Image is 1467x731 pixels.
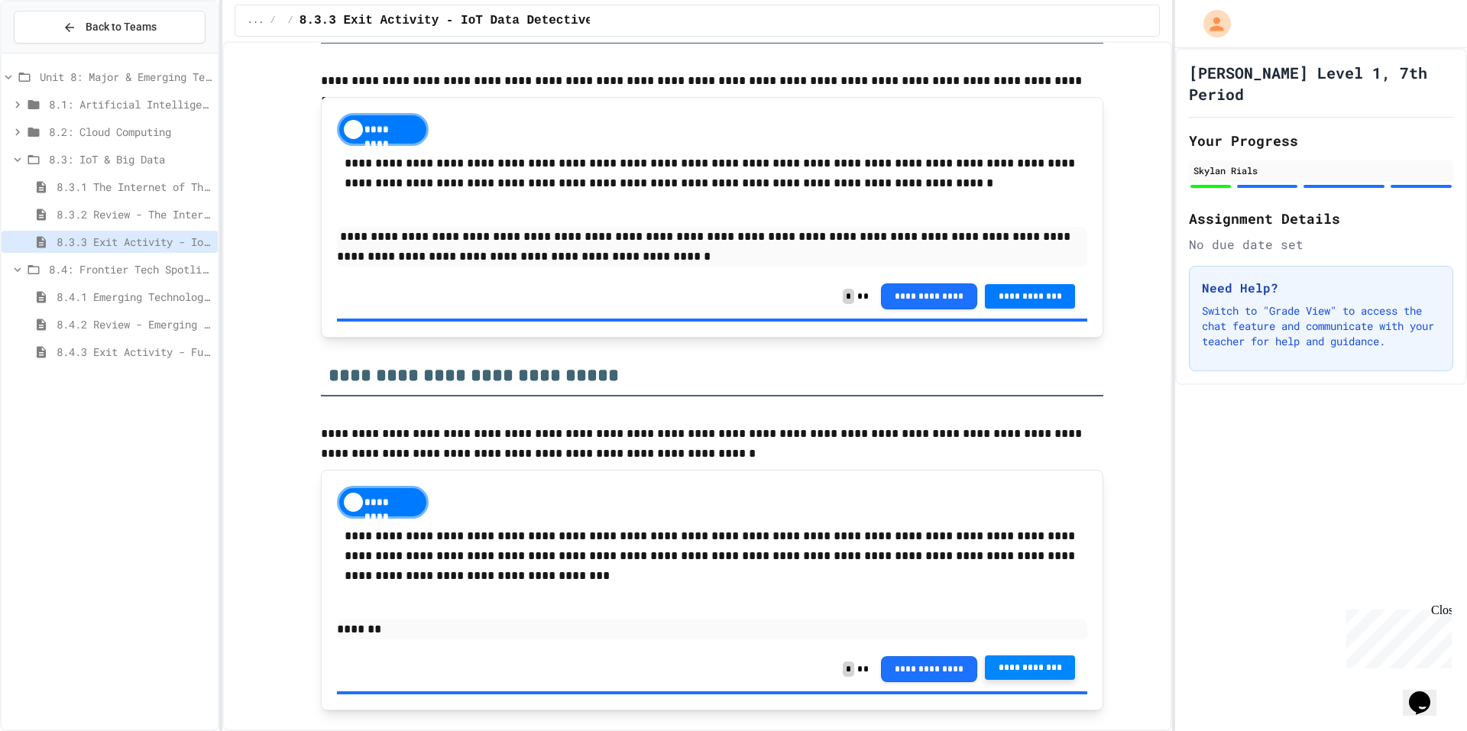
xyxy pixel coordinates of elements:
[57,234,212,250] span: 8.3.3 Exit Activity - IoT Data Detective Challenge
[1202,303,1440,349] p: Switch to "Grade View" to access the chat feature and communicate with your teacher for help and ...
[1189,235,1453,254] div: No due date set
[1187,6,1235,41] div: My Account
[49,151,212,167] span: 8.3: IoT & Big Data
[300,11,666,30] span: 8.3.3 Exit Activity - IoT Data Detective Challenge
[86,19,157,35] span: Back to Teams
[57,289,212,305] span: 8.4.1 Emerging Technologies: Shaping Our Digital Future
[57,179,212,195] span: 8.3.1 The Internet of Things and Big Data: Our Connected Digital World
[40,69,212,85] span: Unit 8: Major & Emerging Technologies
[49,124,212,140] span: 8.2: Cloud Computing
[1189,208,1453,229] h2: Assignment Details
[1189,130,1453,151] h2: Your Progress
[6,6,105,97] div: Chat with us now!Close
[1193,163,1449,177] div: Skylan Rials
[270,15,275,27] span: /
[248,15,264,27] span: ...
[1189,62,1453,105] h1: [PERSON_NAME] Level 1, 7th Period
[49,261,212,277] span: 8.4: Frontier Tech Spotlight
[14,11,206,44] button: Back to Teams
[1202,279,1440,297] h3: Need Help?
[1403,670,1452,716] iframe: chat widget
[288,15,293,27] span: /
[49,96,212,112] span: 8.1: Artificial Intelligence Basics
[57,316,212,332] span: 8.4.2 Review - Emerging Technologies: Shaping Our Digital Future
[57,344,212,360] span: 8.4.3 Exit Activity - Future Tech Challenge
[57,206,212,222] span: 8.3.2 Review - The Internet of Things and Big Data
[1340,603,1452,668] iframe: chat widget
